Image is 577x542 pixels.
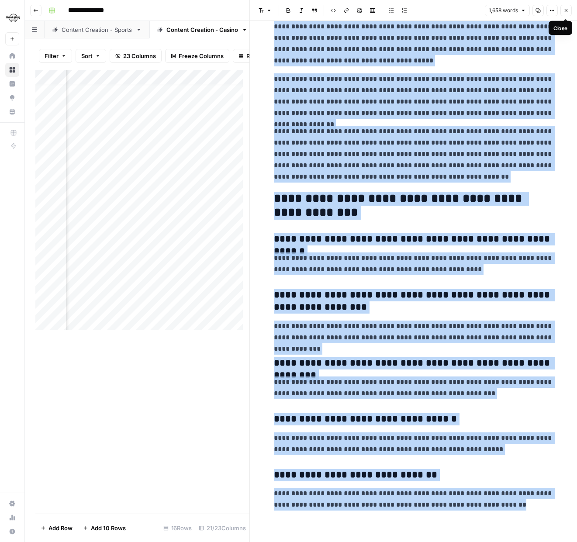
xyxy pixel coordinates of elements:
[149,21,255,38] a: Content Creation - Casino
[160,521,195,535] div: 16 Rows
[78,521,131,535] button: Add 10 Rows
[91,524,126,532] span: Add 10 Rows
[233,49,283,63] button: Row Height
[45,52,59,60] span: Filter
[195,521,249,535] div: 21/23 Columns
[48,524,73,532] span: Add Row
[45,21,149,38] a: Content Creation - Sports
[81,52,93,60] span: Sort
[5,63,19,77] a: Browse
[76,49,106,63] button: Sort
[5,77,19,91] a: Insights
[5,7,19,29] button: Workspace: Hard Rock Digital
[35,521,78,535] button: Add Row
[110,49,162,63] button: 23 Columns
[5,105,19,119] a: Your Data
[553,24,567,32] div: Close
[489,7,518,14] span: 1,658 words
[62,25,132,34] div: Content Creation - Sports
[5,497,19,511] a: Settings
[5,511,19,525] a: Usage
[165,49,229,63] button: Freeze Columns
[485,5,530,16] button: 1,658 words
[5,10,21,26] img: Hard Rock Digital Logo
[5,525,19,539] button: Help + Support
[39,49,72,63] button: Filter
[179,52,224,60] span: Freeze Columns
[123,52,156,60] span: 23 Columns
[5,91,19,105] a: Opportunities
[5,49,19,63] a: Home
[166,25,238,34] div: Content Creation - Casino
